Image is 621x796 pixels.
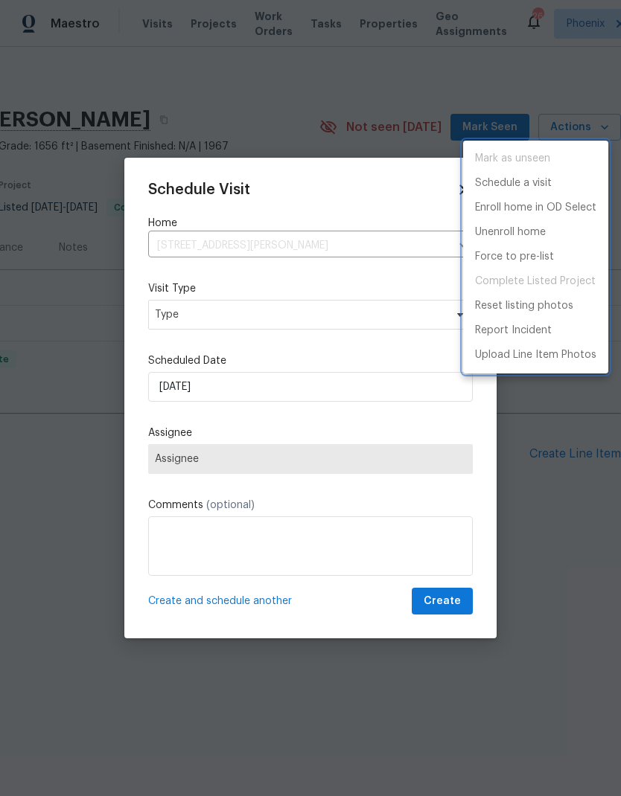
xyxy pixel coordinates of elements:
p: Enroll home in OD Select [475,200,596,216]
span: Project is already completed [463,269,608,294]
p: Reset listing photos [475,298,573,314]
p: Unenroll home [475,225,546,240]
p: Upload Line Item Photos [475,347,596,363]
p: Report Incident [475,323,552,338]
p: Schedule a visit [475,176,552,191]
p: Force to pre-list [475,249,554,265]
